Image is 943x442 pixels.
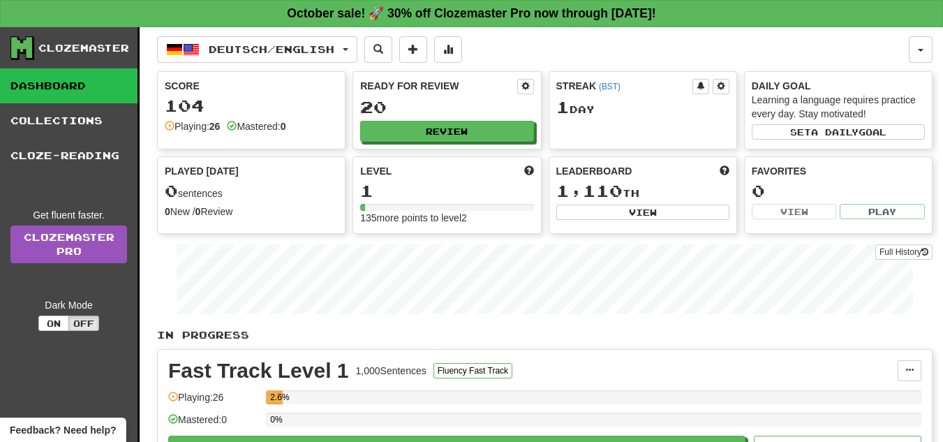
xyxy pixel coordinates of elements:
p: In Progress [157,328,933,342]
div: 1,000 Sentences [356,364,426,378]
button: Play [840,204,925,219]
span: 0 [165,181,178,200]
span: Deutsch / English [209,43,334,55]
div: Day [556,98,729,117]
div: Score [165,79,338,93]
div: 20 [360,98,533,116]
span: Score more points to level up [524,164,534,178]
div: Mastered: [227,119,285,133]
div: 1 [360,182,533,200]
div: Mastered: 0 [168,413,259,436]
strong: 0 [281,121,286,132]
div: Fast Track Level 1 [168,360,349,381]
button: More stats [434,36,462,63]
span: Level [360,164,392,178]
div: Favorites [752,164,925,178]
div: Learning a language requires practice every day. Stay motivated! [752,93,925,121]
button: Seta dailygoal [752,124,925,140]
a: ClozemasterPro [10,226,127,263]
strong: 0 [165,206,170,217]
button: On [38,316,69,331]
strong: 26 [209,121,221,132]
span: a daily [811,127,859,137]
div: Playing: [165,119,220,133]
div: New / Review [165,205,338,219]
button: Full History [875,244,933,260]
button: View [752,204,837,219]
div: th [556,182,729,200]
div: Playing: 26 [168,390,259,413]
button: Search sentences [364,36,392,63]
button: Deutsch/English [157,36,357,63]
div: Streak [556,79,692,93]
a: (BST) [599,82,621,91]
div: 0 [752,182,925,200]
span: This week in points, UTC [720,164,729,178]
strong: 0 [195,206,201,217]
div: Daily Goal [752,79,925,93]
span: Leaderboard [556,164,632,178]
div: sentences [165,182,338,200]
div: Clozemaster [38,41,129,55]
div: Dark Mode [10,298,127,312]
div: 135 more points to level 2 [360,211,533,225]
span: 1,110 [556,181,623,200]
div: 104 [165,97,338,115]
button: Add sentence to collection [399,36,427,63]
div: Ready for Review [360,79,517,93]
button: View [556,205,729,220]
span: Played [DATE] [165,164,239,178]
div: Get fluent faster. [10,208,127,222]
span: Open feedback widget [10,423,116,437]
span: 1 [556,97,570,117]
button: Off [68,316,99,331]
strong: October sale! 🚀 30% off Clozemaster Pro now through [DATE]! [287,6,655,20]
button: Fluency Fast Track [433,363,512,378]
div: 2.6% [270,390,283,404]
button: Review [360,121,533,142]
